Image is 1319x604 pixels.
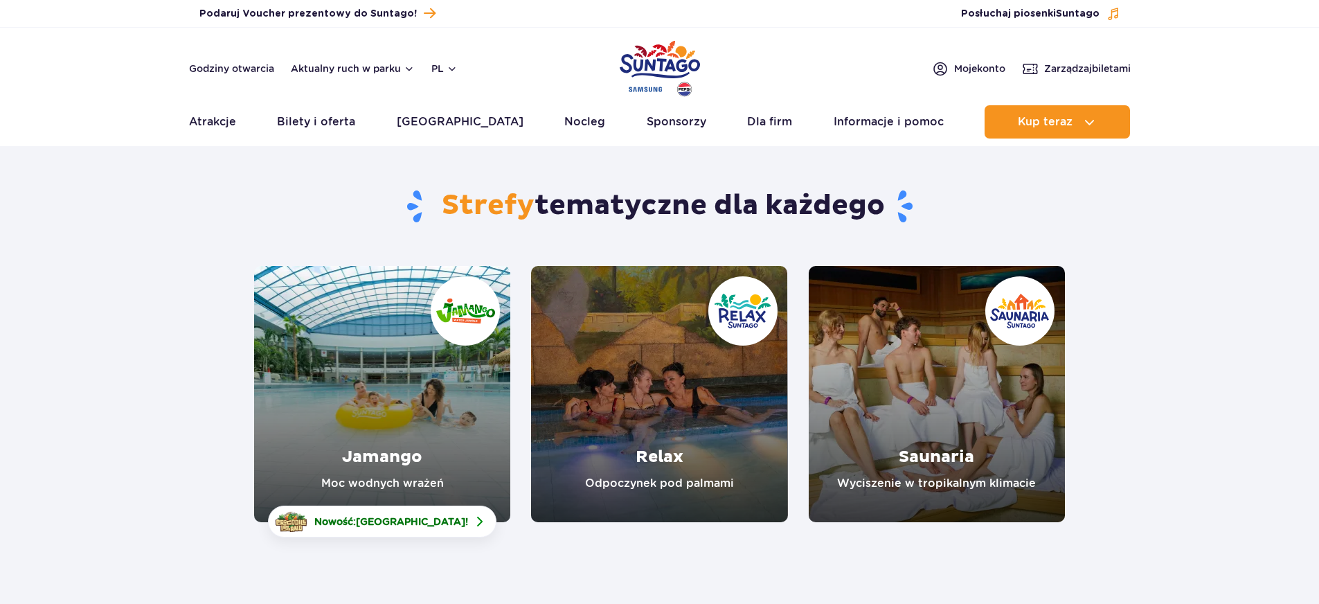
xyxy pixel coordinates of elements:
span: Suntago [1056,9,1100,19]
span: Moje konto [954,62,1005,75]
span: [GEOGRAPHIC_DATA] [356,516,465,527]
a: Sponsorzy [647,105,706,139]
h1: tematyczne dla każdego [254,188,1065,224]
a: Nowość:[GEOGRAPHIC_DATA]! [268,506,496,538]
button: Kup teraz [985,105,1130,139]
a: Atrakcje [189,105,236,139]
a: Podaruj Voucher prezentowy do Suntago! [199,4,436,23]
span: Posłuchaj piosenki [961,7,1100,21]
a: Jamango [254,266,510,522]
button: Posłuchaj piosenkiSuntago [961,7,1120,21]
a: Informacje i pomoc [834,105,944,139]
a: Saunaria [809,266,1065,522]
span: Zarządzaj biletami [1044,62,1131,75]
button: Aktualny ruch w parku [291,63,415,74]
a: Mojekonto [932,60,1005,77]
a: [GEOGRAPHIC_DATA] [397,105,523,139]
span: Podaruj Voucher prezentowy do Suntago! [199,7,417,21]
a: Nocleg [564,105,605,139]
a: Park of Poland [620,35,700,98]
button: pl [431,62,458,75]
span: Kup teraz [1018,116,1073,128]
a: Godziny otwarcia [189,62,274,75]
a: Zarządzajbiletami [1022,60,1131,77]
span: Strefy [442,188,535,223]
a: Relax [531,266,787,522]
a: Dla firm [747,105,792,139]
span: Nowość: ! [314,515,468,528]
a: Bilety i oferta [277,105,355,139]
